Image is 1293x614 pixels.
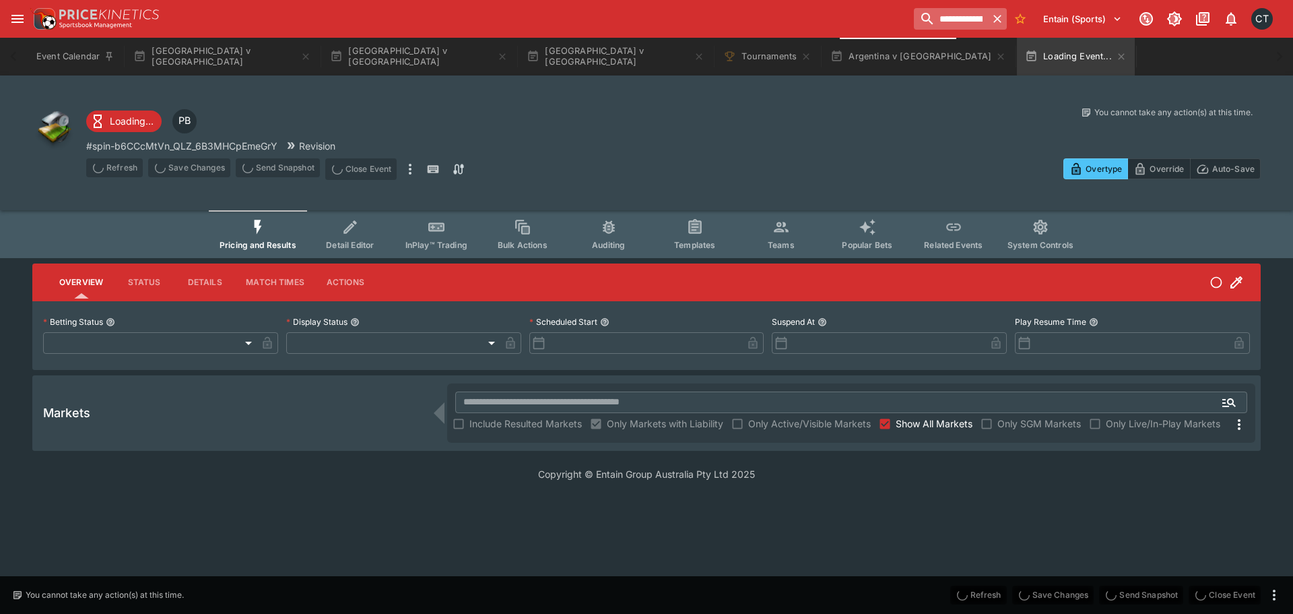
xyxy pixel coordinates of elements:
[519,38,712,75] button: [GEOGRAPHIC_DATA] v [GEOGRAPHIC_DATA]
[86,139,277,153] p: Copy To Clipboard
[1009,8,1031,30] button: No Bookmarks
[748,417,871,431] span: Only Active/Visible Markets
[715,38,820,75] button: Tournaments
[174,266,235,299] button: Details
[607,417,723,431] span: Only Markets with Liability
[592,240,625,250] span: Auditing
[5,7,30,31] button: open drawer
[26,589,184,601] p: You cannot take any action(s) at this time.
[315,266,376,299] button: Actions
[997,417,1081,431] span: Only SGM Markets
[842,240,892,250] span: Popular Bets
[1017,38,1135,75] button: Loading Event...
[1266,587,1282,603] button: more
[28,38,123,75] button: Event Calendar
[1035,8,1130,30] button: Select Tenant
[924,240,983,250] span: Related Events
[48,266,114,299] button: Overview
[772,316,815,328] p: Suspend At
[402,158,418,180] button: more
[1106,417,1220,431] span: Only Live/In-Play Markets
[110,114,154,128] p: Loading...
[1150,162,1184,176] p: Override
[1219,7,1243,31] button: Notifications
[1247,4,1277,34] button: Cameron Tarver
[59,22,132,28] img: Sportsbook Management
[43,405,90,421] h5: Markets
[896,417,972,431] span: Show All Markets
[322,38,516,75] button: [GEOGRAPHIC_DATA] v [GEOGRAPHIC_DATA]
[1063,158,1128,179] button: Overtype
[1217,390,1241,415] button: Open
[1094,106,1253,119] p: You cannot take any action(s) at this time.
[529,316,597,328] p: Scheduled Start
[220,240,296,250] span: Pricing and Results
[59,9,159,20] img: PriceKinetics
[1015,316,1086,328] p: Play Resume Time
[674,240,715,250] span: Templates
[822,38,1014,75] button: Argentina v [GEOGRAPHIC_DATA]
[286,316,347,328] p: Display Status
[914,8,988,30] input: search
[1191,7,1215,31] button: Documentation
[299,139,335,153] p: Revision
[1162,7,1187,31] button: Toggle light/dark mode
[469,417,582,431] span: Include Resulted Markets
[1251,8,1273,30] div: Cameron Tarver
[326,240,374,250] span: Detail Editor
[768,240,795,250] span: Teams
[114,266,174,299] button: Status
[1190,158,1261,179] button: Auto-Save
[350,317,360,327] button: Display Status
[405,240,467,250] span: InPlay™ Trading
[1127,158,1190,179] button: Override
[818,317,827,327] button: Suspend At
[30,5,57,32] img: PriceKinetics Logo
[600,317,609,327] button: Scheduled Start
[235,266,315,299] button: Match Times
[1063,158,1261,179] div: Start From
[32,106,75,150] img: other.png
[43,316,103,328] p: Betting Status
[209,210,1084,258] div: Event type filters
[1231,417,1247,433] svg: More
[106,317,115,327] button: Betting Status
[172,109,197,133] div: Peter Bishop
[1212,162,1255,176] p: Auto-Save
[1089,317,1098,327] button: Play Resume Time
[1134,7,1158,31] button: Connected to PK
[498,240,548,250] span: Bulk Actions
[125,38,319,75] button: [GEOGRAPHIC_DATA] v [GEOGRAPHIC_DATA]
[1007,240,1073,250] span: System Controls
[1086,162,1122,176] p: Overtype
